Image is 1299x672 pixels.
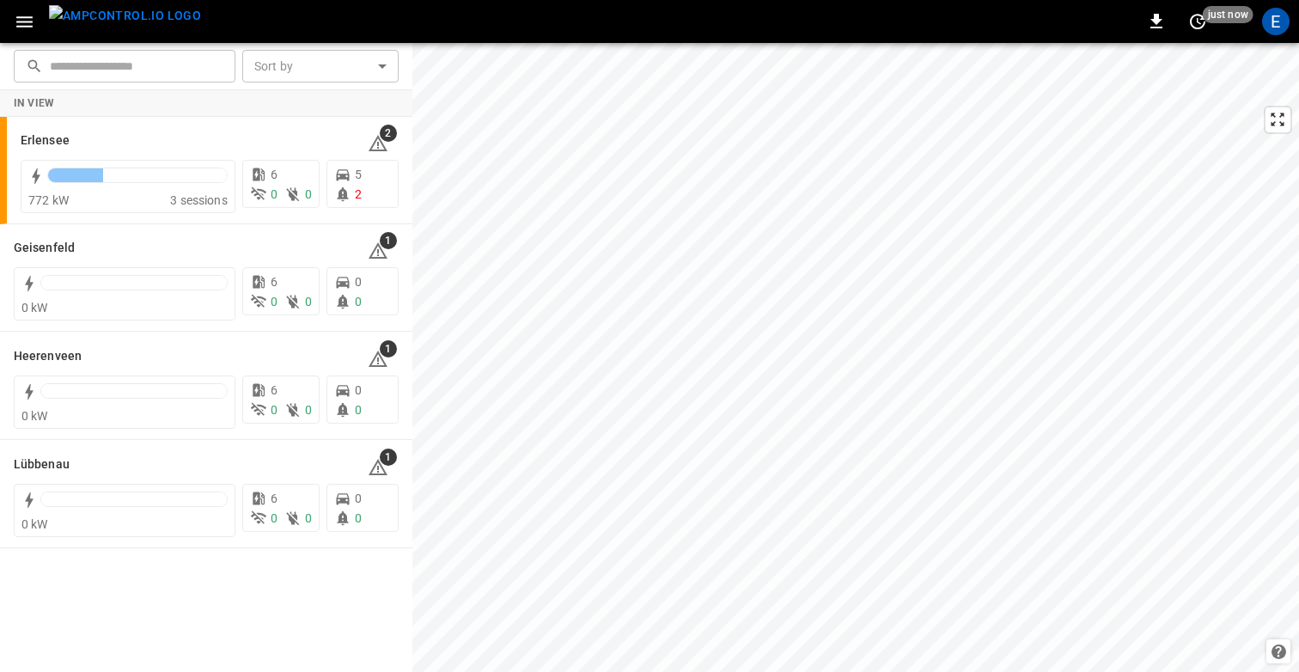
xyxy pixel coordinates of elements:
span: 6 [271,168,277,181]
span: 1 [380,449,397,466]
span: 0 [355,383,362,397]
span: 6 [271,275,277,289]
span: 0 [271,403,277,417]
canvas: Map [412,43,1299,672]
span: 0 kW [21,409,48,423]
span: 1 [380,340,397,357]
span: 0 [305,511,312,525]
span: 6 [271,383,277,397]
span: 0 [355,492,362,505]
span: 0 [271,511,277,525]
span: just now [1203,6,1253,23]
span: 0 [305,295,312,309]
span: 6 [271,492,277,505]
span: 0 [305,187,312,201]
span: 0 [305,403,312,417]
span: 0 kW [21,517,48,531]
span: 0 [355,295,362,309]
h6: Lübbenau [14,455,70,474]
span: 0 [271,187,277,201]
h6: Geisenfeld [14,239,75,258]
strong: In View [14,97,55,109]
span: 0 [355,275,362,289]
span: 0 [271,295,277,309]
span: 5 [355,168,362,181]
span: 2 [355,187,362,201]
h6: Heerenveen [14,347,82,366]
span: 772 kW [28,193,69,207]
span: 3 sessions [170,193,228,207]
span: 2 [380,125,397,142]
span: 1 [380,232,397,249]
button: set refresh interval [1184,8,1211,35]
h6: Erlensee [21,131,70,150]
img: ampcontrol.io logo [49,5,201,27]
span: 0 [355,511,362,525]
div: profile-icon [1262,8,1290,35]
span: 0 kW [21,301,48,315]
span: 0 [355,403,362,417]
